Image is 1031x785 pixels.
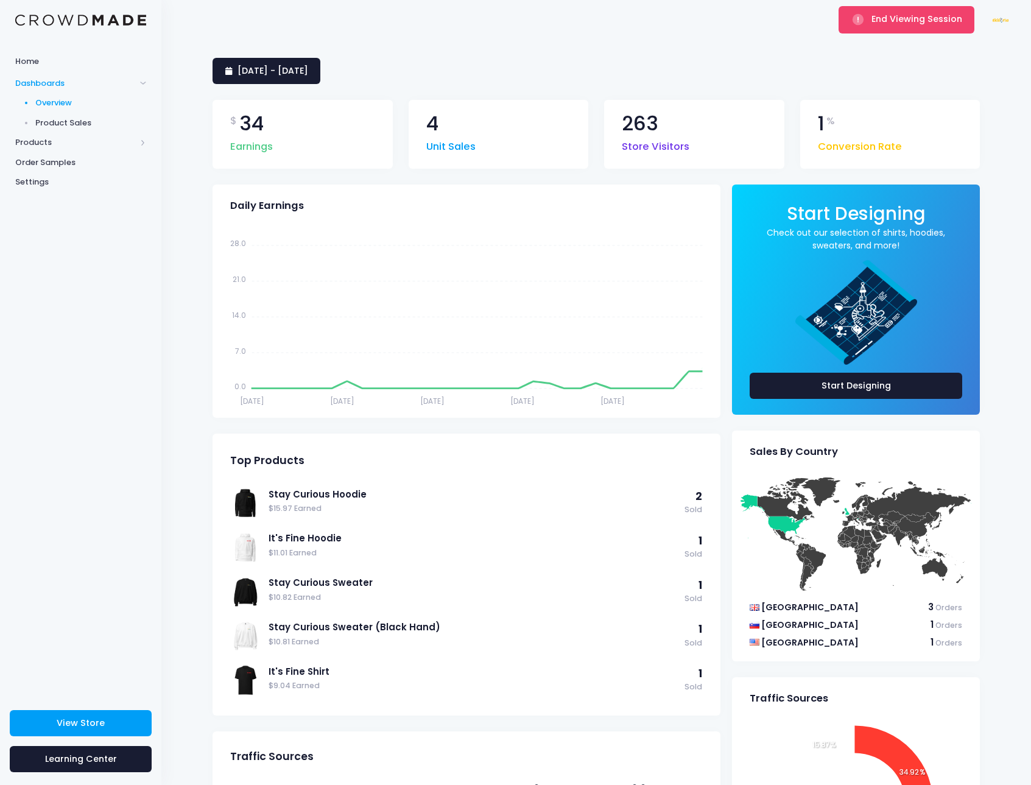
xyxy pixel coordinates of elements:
span: Store Visitors [622,133,689,155]
span: Overview [35,97,147,109]
span: [GEOGRAPHIC_DATA] [761,601,859,613]
tspan: [DATE] [510,395,535,406]
tspan: [DATE] [420,395,445,406]
tspan: 7.0 [235,345,246,356]
span: $10.81 Earned [269,636,678,648]
span: Learning Center [45,753,117,765]
span: $ [230,114,237,128]
span: 1 [698,666,702,681]
button: End Viewing Session [839,6,974,33]
span: Sold [684,549,702,560]
span: [DATE] - [DATE] [238,65,308,77]
span: Sold [684,504,702,516]
span: $11.01 Earned [269,547,678,559]
tspan: 0.0 [234,381,246,392]
span: View Store [57,717,105,729]
span: Daily Earnings [230,200,304,212]
span: [GEOGRAPHIC_DATA] [761,636,859,649]
span: Sold [684,638,702,649]
span: End Viewing Session [871,13,962,25]
a: Start Designing [787,211,926,223]
tspan: 14.0 [232,309,246,320]
span: Products [15,136,136,149]
span: Traffic Sources [230,750,314,763]
span: 34 [239,114,264,134]
a: Start Designing [750,373,962,399]
span: Order Samples [15,157,146,169]
span: $15.97 Earned [269,503,678,515]
span: 1 [931,618,934,631]
span: Settings [15,176,146,188]
span: Sales By Country [750,446,838,458]
tspan: [DATE] [330,395,354,406]
span: [GEOGRAPHIC_DATA] [761,619,859,631]
a: [DATE] - [DATE] [213,58,320,84]
span: 1 [698,622,702,636]
span: Orders [935,620,962,630]
span: Unit Sales [426,133,476,155]
a: View Store [10,710,152,736]
span: Sold [684,681,702,693]
tspan: [DATE] [240,395,264,406]
a: It's Fine Shirt [269,665,678,678]
span: 263 [622,114,658,134]
span: $9.04 Earned [269,680,678,692]
span: 4 [426,114,438,134]
a: Check out our selection of shirts, hoodies, sweaters, and more! [750,227,962,252]
tspan: 21.0 [233,274,246,284]
span: 1 [931,636,934,649]
span: Traffic Sources [750,692,828,705]
span: $10.82 Earned [269,592,678,604]
a: Stay Curious Sweater (Black Hand) [269,621,678,634]
span: Home [15,55,146,68]
span: Orders [935,638,962,648]
span: 3 [928,600,934,613]
img: User [988,8,1013,32]
img: Logo [15,15,146,26]
span: Earnings [230,133,273,155]
a: Learning Center [10,746,152,772]
span: Sold [684,593,702,605]
span: 2 [695,489,702,504]
span: Top Products [230,454,304,467]
span: % [826,114,835,128]
span: 1 [698,578,702,593]
tspan: [DATE] [600,395,625,406]
span: Start Designing [787,201,926,226]
a: It's Fine Hoodie [269,532,678,545]
span: Product Sales [35,117,147,129]
span: Dashboards [15,77,136,90]
span: Orders [935,602,962,613]
span: 1 [698,533,702,548]
tspan: 28.0 [230,238,246,248]
a: Stay Curious Sweater [269,576,678,590]
a: Stay Curious Hoodie [269,488,678,501]
span: 1 [818,114,825,134]
span: Conversion Rate [818,133,902,155]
